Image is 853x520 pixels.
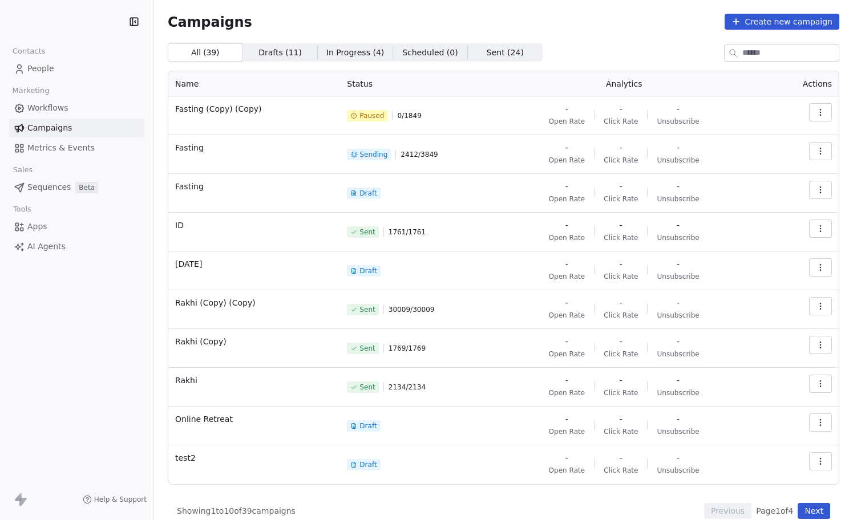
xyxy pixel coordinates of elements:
[549,350,585,359] span: Open Rate
[620,103,622,115] span: -
[565,142,568,153] span: -
[677,336,680,347] span: -
[258,47,302,59] span: Drafts ( 11 )
[175,258,333,270] span: [DATE]
[657,156,699,165] span: Unsubscribe
[359,383,375,392] span: Sent
[604,388,638,397] span: Click Rate
[487,47,524,59] span: Sent ( 24 )
[677,413,680,425] span: -
[175,297,333,308] span: Rakhi (Copy) (Copy)
[549,272,585,281] span: Open Rate
[565,297,568,308] span: -
[677,181,680,192] span: -
[565,452,568,464] span: -
[389,383,426,392] span: 2134 / 2134
[483,71,765,96] th: Analytics
[657,466,699,475] span: Unsubscribe
[620,297,622,308] span: -
[9,178,144,197] a: SequencesBeta
[604,272,638,281] span: Click Rate
[604,427,638,436] span: Click Rate
[604,311,638,320] span: Click Rate
[604,233,638,242] span: Click Rate
[168,14,252,30] span: Campaigns
[756,505,793,517] span: Page 1 of 4
[27,142,95,154] span: Metrics & Events
[359,305,375,314] span: Sent
[359,111,384,120] span: Paused
[657,272,699,281] span: Unsubscribe
[27,102,68,114] span: Workflows
[397,111,421,120] span: 0 / 1849
[9,237,144,256] a: AI Agents
[657,117,699,126] span: Unsubscribe
[389,344,426,353] span: 1769 / 1769
[27,63,54,75] span: People
[359,189,377,198] span: Draft
[340,71,483,96] th: Status
[27,181,71,193] span: Sequences
[620,181,622,192] span: -
[565,336,568,347] span: -
[8,161,38,178] span: Sales
[27,122,72,134] span: Campaigns
[402,47,458,59] span: Scheduled ( 0 )
[175,142,333,153] span: Fasting
[620,336,622,347] span: -
[604,156,638,165] span: Click Rate
[657,233,699,242] span: Unsubscribe
[657,350,699,359] span: Unsubscribe
[177,505,296,517] span: Showing 1 to 10 of 39 campaigns
[620,220,622,231] span: -
[9,59,144,78] a: People
[565,220,568,231] span: -
[565,413,568,425] span: -
[604,466,638,475] span: Click Rate
[8,201,36,218] span: Tools
[604,117,638,126] span: Click Rate
[359,227,375,237] span: Sent
[677,258,680,270] span: -
[359,150,387,159] span: Sending
[168,71,340,96] th: Name
[9,119,144,137] a: Campaigns
[549,194,585,204] span: Open Rate
[94,495,147,504] span: Help & Support
[677,142,680,153] span: -
[677,452,680,464] span: -
[677,220,680,231] span: -
[9,99,144,117] a: Workflows
[9,217,144,236] a: Apps
[677,297,680,308] span: -
[359,460,377,469] span: Draft
[27,241,66,253] span: AI Agents
[549,156,585,165] span: Open Rate
[7,43,50,60] span: Contacts
[620,142,622,153] span: -
[175,220,333,231] span: ID
[175,181,333,192] span: Fasting
[657,194,699,204] span: Unsubscribe
[565,103,568,115] span: -
[7,82,54,99] span: Marketing
[549,233,585,242] span: Open Rate
[704,503,751,519] button: Previous
[765,71,839,96] th: Actions
[657,427,699,436] span: Unsubscribe
[359,266,377,275] span: Draft
[677,103,680,115] span: -
[565,375,568,386] span: -
[565,181,568,192] span: -
[359,344,375,353] span: Sent
[657,388,699,397] span: Unsubscribe
[175,336,333,347] span: Rakhi (Copy)
[725,14,839,30] button: Create new campaign
[620,258,622,270] span: -
[620,375,622,386] span: -
[657,311,699,320] span: Unsubscribe
[620,413,622,425] span: -
[620,452,622,464] span: -
[326,47,385,59] span: In Progress ( 4 )
[677,375,680,386] span: -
